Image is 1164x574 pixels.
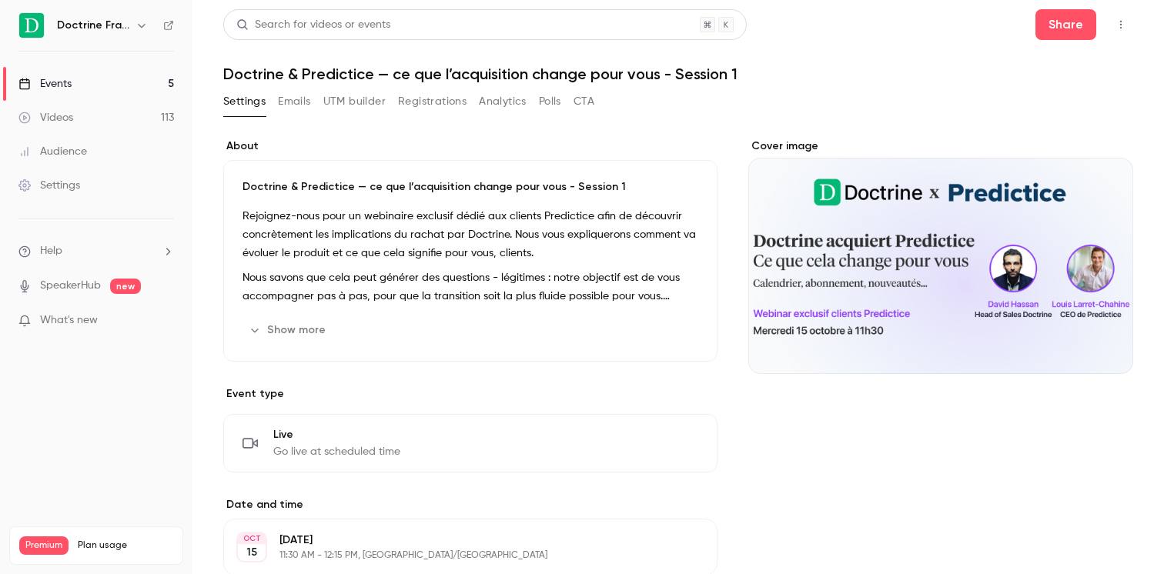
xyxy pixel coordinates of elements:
div: Search for videos or events [236,17,390,33]
p: Event type [223,386,717,402]
p: Nous savons que cela peut générer des questions - légitimes : notre objectif est de vous accompag... [242,269,698,305]
section: Cover image [748,138,1133,374]
button: Settings [223,89,266,114]
p: 15 [246,545,257,560]
div: OCT [238,533,266,544]
span: new [110,279,141,294]
a: SpeakerHub [40,278,101,294]
img: Doctrine France [19,13,44,38]
div: Settings [18,178,80,193]
span: What's new [40,312,98,329]
div: Events [18,76,72,92]
div: Videos [18,110,73,125]
button: Show more [242,318,335,342]
h1: Doctrine & Predictice — ce que l’acquisition change pour vous - Session 1 [223,65,1133,83]
button: UTM builder [323,89,386,114]
p: Rejoignez-nous pour un webinaire exclusif dédié aux clients Predictice afin de découvrir concrète... [242,207,698,262]
span: Plan usage [78,539,173,552]
button: Share [1035,9,1096,40]
span: Premium [19,536,69,555]
div: Audience [18,144,87,159]
label: About [223,138,717,154]
button: Emails [278,89,310,114]
button: Analytics [479,89,527,114]
p: 11:30 AM - 12:15 PM, [GEOGRAPHIC_DATA]/[GEOGRAPHIC_DATA] [279,549,636,562]
p: Doctrine & Predictice — ce que l’acquisition change pour vous - Session 1 [242,179,698,195]
span: Help [40,243,62,259]
span: Go live at scheduled time [273,444,400,459]
button: Polls [539,89,561,114]
label: Date and time [223,497,717,512]
h6: Doctrine France [57,18,129,33]
span: Live [273,427,400,442]
p: [DATE] [279,532,636,548]
label: Cover image [748,138,1133,154]
li: help-dropdown-opener [18,243,174,259]
button: Registrations [398,89,467,114]
button: CTA [574,89,594,114]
